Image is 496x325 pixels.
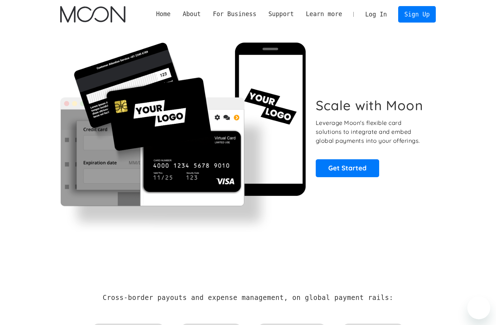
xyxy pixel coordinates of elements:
[316,97,423,113] h1: Scale with Moon
[268,10,294,19] div: Support
[177,10,207,19] div: About
[103,294,394,302] h2: Cross-border payouts and expense management, on global payment rails:
[300,10,348,19] div: Learn more
[316,118,428,145] p: Leverage Moon's flexible card solutions to integrate and embed global payments into your offerings.
[183,10,201,19] div: About
[262,10,300,19] div: Support
[213,10,256,19] div: For Business
[316,159,379,177] a: Get Started
[150,10,177,19] a: Home
[359,6,393,22] a: Log In
[60,6,125,23] img: Moon Logo
[467,296,490,319] iframe: Button to launch messaging window
[306,10,342,19] div: Learn more
[207,10,262,19] div: For Business
[398,6,435,22] a: Sign Up
[60,6,125,23] a: home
